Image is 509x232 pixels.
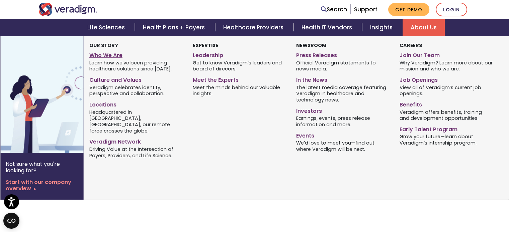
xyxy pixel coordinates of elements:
[354,5,377,13] a: Support
[388,3,429,16] a: Get Demo
[89,74,183,84] a: Culture and Values
[6,161,78,174] p: Not sure what you're looking for?
[296,42,326,49] strong: Newsroom
[321,5,347,14] a: Search
[89,49,183,59] a: Who We Are
[399,124,493,133] a: Early Talent Program
[296,105,390,115] a: Investors
[89,84,183,97] span: Veradigm celebrates identity, perspective and collaboration.
[436,3,467,16] a: Login
[399,133,493,146] span: Grow your future—learn about Veradigm’s internship program.
[296,84,390,103] span: The latest media coverage featuring Veradigm in healthcare and technology news.
[89,136,183,146] a: Veradigm Network
[89,99,183,108] a: Locations
[39,3,97,16] img: Veradigm logo
[296,74,390,84] a: In the News
[193,74,286,84] a: Meet the Experts
[399,108,493,122] span: Veradigm offers benefits, training and development opportunities.
[399,74,493,84] a: Job Openings
[296,49,390,59] a: Press Releases
[193,42,218,49] strong: Expertise
[399,59,493,72] span: Why Veradigm? Learn more about our mission and who we are.
[362,19,403,36] a: Insights
[399,99,493,108] a: Benefits
[3,213,19,229] button: Open CMP widget
[296,59,390,72] span: Official Veradigm statements to news media.
[89,42,118,49] strong: Our Story
[399,49,493,59] a: Join Our Team
[135,19,215,36] a: Health Plans + Payers
[399,42,422,49] strong: Careers
[89,146,183,159] span: Driving Value at the Intersection of Payers, Providers, and Life Science.
[403,19,445,36] a: About Us
[296,140,390,153] span: We’d love to meet you—find out where Veradigm will be next.
[296,130,390,140] a: Events
[399,84,493,97] span: View all of Veradigm’s current job openings.
[296,115,390,128] span: Earnings, events, press release information and more.
[193,49,286,59] a: Leadership
[215,19,293,36] a: Healthcare Providers
[293,19,362,36] a: Health IT Vendors
[89,59,183,72] span: Learn how we’ve been providing healthcare solutions since [DATE].
[0,36,108,153] img: Vector image of Veradigm’s Story
[193,59,286,72] span: Get to know Veradigm’s leaders and board of direcors.
[79,19,135,36] a: Life Sciences
[89,108,183,134] span: Headquartered in [GEOGRAPHIC_DATA], [GEOGRAPHIC_DATA], our remote force crosses the globe.
[193,84,286,97] span: Meet the minds behind our valuable insights.
[6,179,78,192] a: Start with our company overview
